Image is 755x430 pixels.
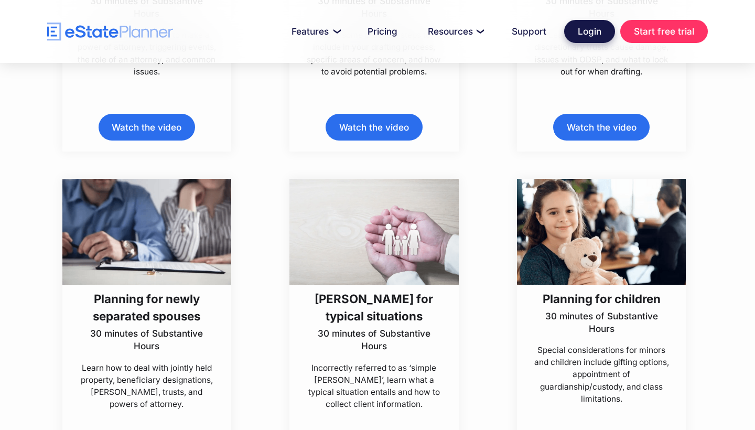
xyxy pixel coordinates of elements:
[77,290,217,325] h3: Planning for newly separated spouses
[499,21,559,42] a: Support
[355,21,410,42] a: Pricing
[517,179,686,405] a: Planning for children30 minutes of Substantive HoursSpecial considerations for minors and childre...
[564,20,615,43] a: Login
[326,114,422,141] a: Watch the video
[99,114,195,141] a: Watch the video
[77,362,217,411] p: Learn how to deal with jointly held property, beneficiary designations, [PERSON_NAME], trusts, an...
[304,290,444,325] h3: [PERSON_NAME] for typical situations
[304,362,444,411] p: Incorrectly referred to as ‘simple [PERSON_NAME]’, learn what a typical situation entails and how...
[415,21,494,42] a: Resources
[47,23,173,41] a: home
[620,20,708,43] a: Start free trial
[531,290,671,307] h3: Planning for children
[289,179,458,410] a: [PERSON_NAME] for typical situations30 minutes of Substantive HoursIncorrectly referred to as ‘si...
[304,327,444,352] p: 30 minutes of Substantive Hours
[553,114,650,141] a: Watch the video
[77,327,217,352] p: 30 minutes of Substantive Hours
[531,344,671,405] p: Special considerations for minors and children include gifting options, appointment of guardiansh...
[531,310,671,335] p: 30 minutes of Substantive Hours
[279,21,350,42] a: Features
[62,179,231,410] a: Planning for newly separated spouses30 minutes of Substantive HoursLearn how to deal with jointly...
